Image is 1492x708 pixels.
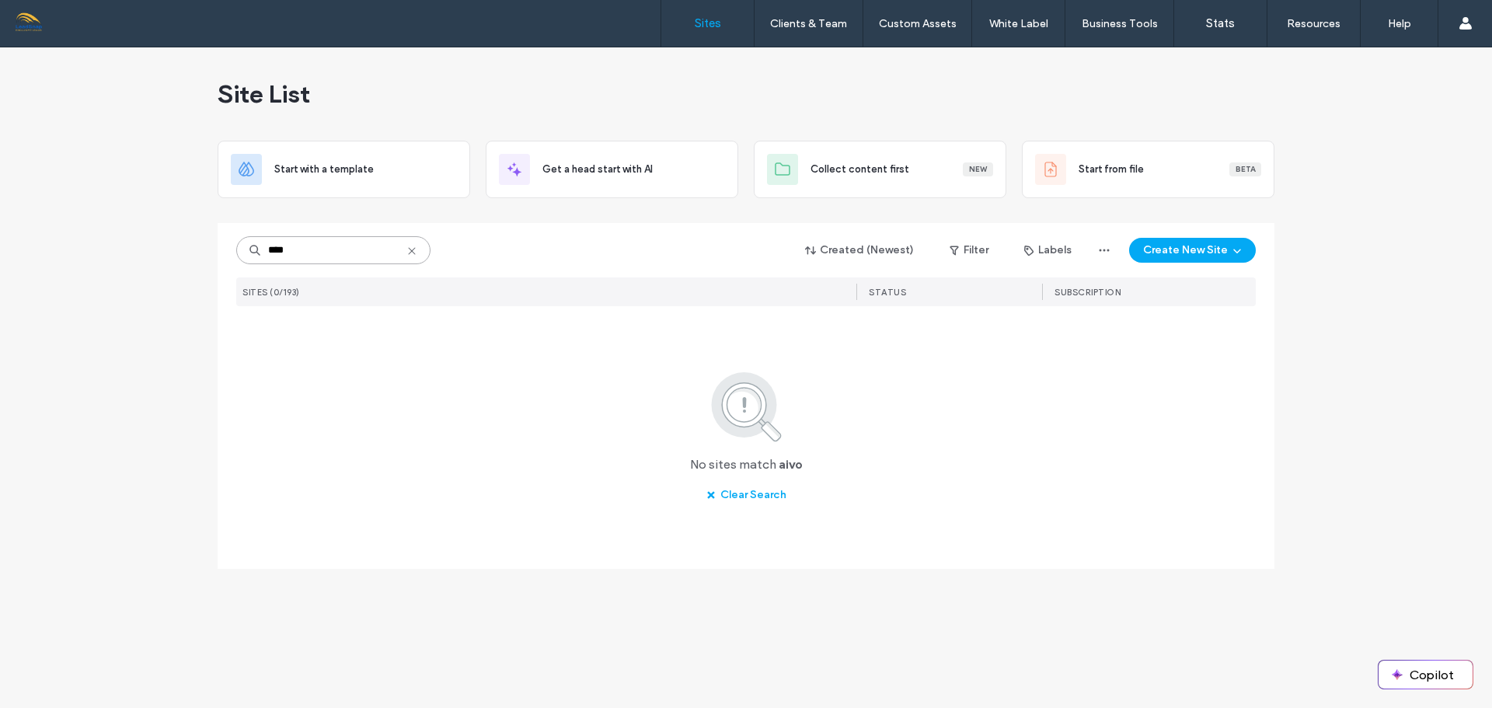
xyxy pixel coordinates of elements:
[869,287,906,298] span: STATUS
[779,456,803,473] span: aivo
[242,287,300,298] span: SITES (0/193)
[690,456,776,473] span: No sites match
[35,11,67,25] span: Help
[690,369,803,444] img: search.svg
[1055,287,1121,298] span: SUBSCRIPTION
[486,141,738,198] div: Get a head start with AI
[754,141,1006,198] div: Collect content firstNew
[1010,238,1086,263] button: Labels
[1206,16,1235,30] label: Stats
[879,17,957,30] label: Custom Assets
[218,141,470,198] div: Start with a template
[1022,141,1274,198] div: Start from fileBeta
[810,162,909,177] span: Collect content first
[1129,238,1256,263] button: Create New Site
[1388,17,1411,30] label: Help
[792,238,928,263] button: Created (Newest)
[770,17,847,30] label: Clients & Team
[692,483,800,507] button: Clear Search
[1082,17,1158,30] label: Business Tools
[1287,17,1340,30] label: Resources
[542,162,653,177] span: Get a head start with AI
[218,78,310,110] span: Site List
[989,17,1048,30] label: White Label
[1079,162,1144,177] span: Start from file
[1379,661,1473,689] button: Copilot
[695,16,721,30] label: Sites
[934,238,1004,263] button: Filter
[274,162,374,177] span: Start with a template
[1229,162,1261,176] div: Beta
[963,162,993,176] div: New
